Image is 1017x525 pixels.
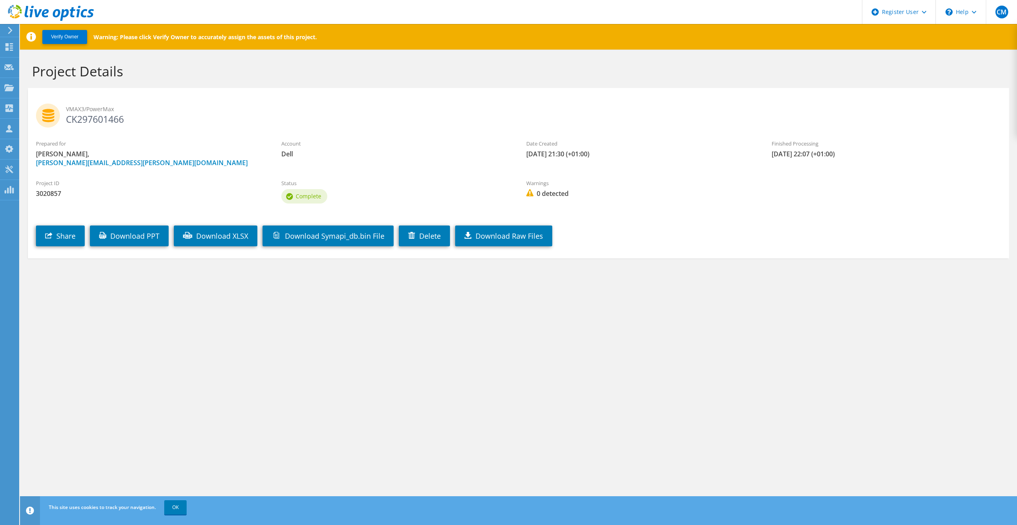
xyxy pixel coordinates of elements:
a: OK [164,500,187,515]
span: [DATE] 21:30 (+01:00) [526,150,756,158]
span: 0 detected [526,189,756,198]
label: Date Created [526,140,756,148]
a: Download Raw Files [455,226,552,246]
span: VMAX3/PowerMax [66,105,1001,114]
span: This site uses cookies to track your navigation. [49,504,156,511]
label: Account [281,140,511,148]
label: Prepared for [36,140,265,148]
p: Warning: Please click Verify Owner to accurately assign the assets of this project. [94,33,317,41]
span: [DATE] 22:07 (+01:00) [772,150,1001,158]
h1: Project Details [32,63,1001,80]
a: Download XLSX [174,226,257,246]
a: [PERSON_NAME][EMAIL_ADDRESS][PERSON_NAME][DOMAIN_NAME] [36,158,248,167]
a: Download PPT [90,226,169,246]
label: Project ID [36,179,265,187]
span: [PERSON_NAME], [36,150,265,167]
a: Delete [399,226,450,246]
h2: CK297601466 [36,104,1001,124]
label: Status [281,179,511,187]
a: Share [36,226,85,246]
span: Dell [281,150,511,158]
span: Complete [296,192,321,200]
label: Warnings [526,179,756,187]
span: CM [995,6,1008,18]
label: Finished Processing [772,140,1001,148]
a: Download Symapi_db.bin File [263,226,394,246]
svg: \n [945,8,953,16]
span: 3020857 [36,189,265,198]
button: Verify Owner [42,30,87,44]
